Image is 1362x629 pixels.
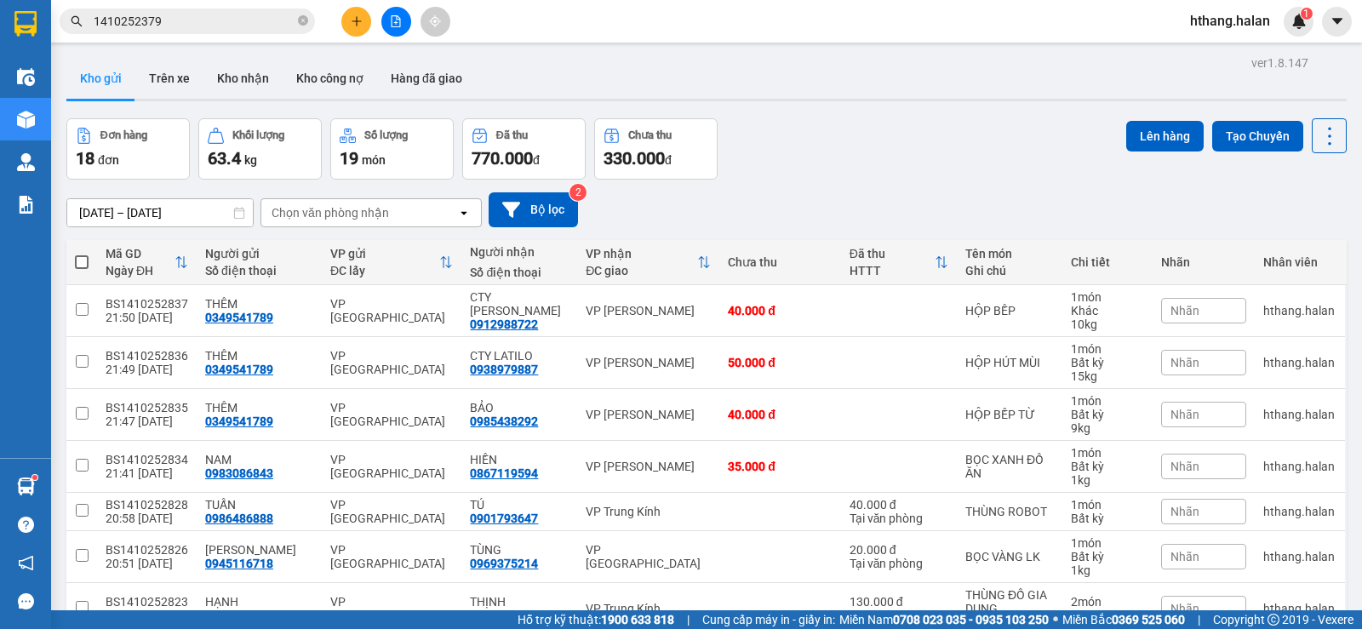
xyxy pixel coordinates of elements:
[21,116,205,173] b: GỬI : VP Thiên [PERSON_NAME]
[1071,408,1144,421] div: Bất kỳ
[205,363,273,376] div: 0349541789
[330,297,453,324] div: VP [GEOGRAPHIC_DATA]
[98,153,119,167] span: đơn
[1161,255,1246,269] div: Nhãn
[232,129,284,141] div: Khối lượng
[67,199,253,226] input: Select a date range.
[205,349,313,363] div: THÊM
[71,15,83,27] span: search
[205,297,313,311] div: THÊM
[106,247,175,260] div: Mã GD
[1071,536,1144,550] div: 1 món
[1263,550,1336,563] div: hthang.halan
[205,247,313,260] div: Người gửi
[470,466,538,480] div: 0867119594
[97,240,197,285] th: Toggle SortBy
[1263,460,1336,473] div: hthang.halan
[244,153,257,167] span: kg
[470,317,538,331] div: 0912988722
[1071,304,1144,317] div: Khác
[1071,446,1144,460] div: 1 món
[1251,54,1308,72] div: ver 1.8.147
[421,7,450,37] button: aim
[1170,505,1199,518] span: Nhãn
[66,58,135,99] button: Kho gửi
[965,304,1054,317] div: HỘP BẾP
[106,609,188,622] div: 20:41 [DATE]
[1071,342,1144,356] div: 1 món
[1112,613,1185,626] strong: 0369 525 060
[106,297,188,311] div: BS1410252837
[850,264,935,277] div: HTTT
[21,21,149,106] img: logo.jpg
[106,557,188,570] div: 20:51 [DATE]
[205,264,313,277] div: Số điện thoại
[569,184,587,201] sup: 2
[586,543,711,570] div: VP [GEOGRAPHIC_DATA]
[470,363,538,376] div: 0938979887
[1170,304,1199,317] span: Nhãn
[470,266,569,279] div: Số điện thoại
[18,517,34,533] span: question-circle
[341,7,371,37] button: plus
[965,505,1054,518] div: THÙNG ROBOT
[965,453,1054,480] div: BỌC XANH ĐỒ ĂN
[470,453,569,466] div: HIỀN
[687,610,690,629] span: |
[586,247,697,260] div: VP nhận
[1071,512,1144,525] div: Bất kỳ
[1301,8,1313,20] sup: 1
[462,118,586,180] button: Đã thu770.000đ
[1212,121,1303,152] button: Tạo Chuyến
[205,498,313,512] div: TUẤN
[106,401,188,415] div: BS1410252835
[340,148,358,169] span: 19
[1126,121,1204,152] button: Lên hàng
[1170,356,1199,369] span: Nhãn
[18,555,34,571] span: notification
[106,512,188,525] div: 20:58 [DATE]
[1263,505,1336,518] div: hthang.halan
[17,111,35,129] img: warehouse-icon
[322,240,461,285] th: Toggle SortBy
[496,129,528,141] div: Đã thu
[586,304,711,317] div: VP [PERSON_NAME]
[1053,616,1058,623] span: ⚪️
[203,58,283,99] button: Kho nhận
[106,311,188,324] div: 21:50 [DATE]
[1071,473,1144,487] div: 1 kg
[1322,7,1352,37] button: caret-down
[1071,317,1144,331] div: 10 kg
[1071,550,1144,563] div: Bất kỳ
[330,401,453,428] div: VP [GEOGRAPHIC_DATA]
[1330,14,1345,29] span: caret-down
[850,543,948,557] div: 20.000 đ
[850,557,948,570] div: Tại văn phòng
[429,15,441,27] span: aim
[390,15,402,27] span: file-add
[604,148,665,169] span: 330.000
[205,453,313,466] div: NAM
[594,118,718,180] button: Chưa thu330.000đ
[965,356,1054,369] div: HỘP HÚT MÙI
[32,475,37,480] sup: 1
[470,557,538,570] div: 0969375214
[205,609,273,622] div: 0818588888
[198,118,322,180] button: Khối lượng63.4kg
[577,240,719,285] th: Toggle SortBy
[17,477,35,495] img: warehouse-icon
[965,550,1054,563] div: BỌC VÀNG LK
[283,58,377,99] button: Kho công nợ
[586,505,711,518] div: VP Trung Kính
[728,356,833,369] div: 50.000 đ
[1170,408,1199,421] span: Nhãn
[470,498,569,512] div: TÚ
[330,349,453,376] div: VP [GEOGRAPHIC_DATA]
[850,595,948,609] div: 130.000 đ
[839,610,1049,629] span: Miền Nam
[208,148,241,169] span: 63.4
[850,609,948,622] div: Tại văn phòng
[159,42,712,63] li: 271 - [PERSON_NAME] - [GEOGRAPHIC_DATA] - [GEOGRAPHIC_DATA]
[518,610,674,629] span: Hỗ trợ kỹ thuật:
[1263,408,1336,421] div: hthang.halan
